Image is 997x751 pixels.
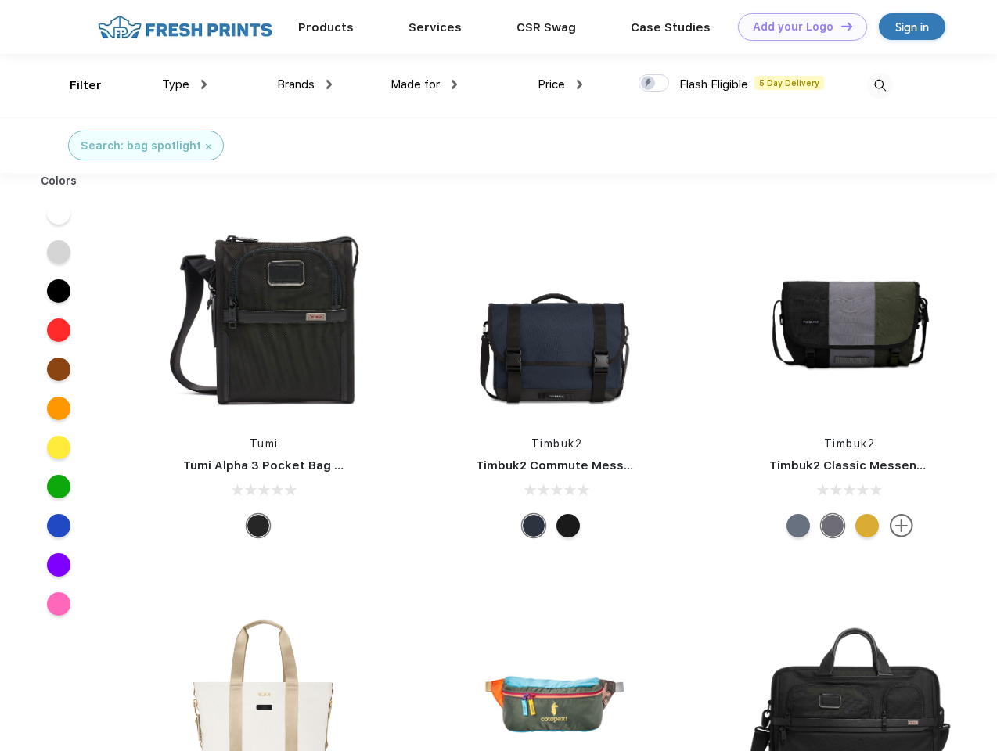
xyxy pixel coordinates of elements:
img: desktop_search.svg [867,73,893,99]
span: Made for [391,77,440,92]
img: func=resize&h=266 [746,212,954,420]
div: Eco Nautical [522,514,545,537]
img: dropdown.png [577,80,582,89]
div: Eco Amber [855,514,879,537]
div: Filter [70,77,102,95]
img: func=resize&h=266 [452,212,660,420]
a: Products [298,20,354,34]
a: Timbuk2 Classic Messenger Bag [769,458,963,473]
span: Flash Eligible [679,77,748,92]
div: Search: bag spotlight [81,138,201,154]
div: Eco Black [556,514,580,537]
a: Sign in [879,13,945,40]
div: Eco Army Pop [821,514,844,537]
div: Eco Lightbeam [786,514,810,537]
a: Tumi [250,437,279,450]
a: Timbuk2 [531,437,583,450]
img: func=resize&h=266 [160,212,368,420]
a: Timbuk2 Commute Messenger Bag [476,458,686,473]
img: dropdown.png [326,80,332,89]
img: fo%20logo%202.webp [93,13,277,41]
span: Brands [277,77,315,92]
span: 5 Day Delivery [754,76,824,90]
span: Price [538,77,565,92]
span: Type [162,77,189,92]
img: filter_cancel.svg [206,144,211,149]
img: more.svg [890,514,913,537]
a: Tumi Alpha 3 Pocket Bag Small [183,458,366,473]
img: dropdown.png [201,80,207,89]
a: Timbuk2 [824,437,876,450]
div: Sign in [895,18,929,36]
img: dropdown.png [452,80,457,89]
img: DT [841,22,852,31]
div: Colors [29,173,89,189]
div: Add your Logo [753,20,833,34]
div: Black [247,514,270,537]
